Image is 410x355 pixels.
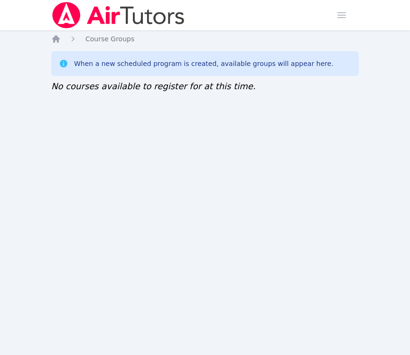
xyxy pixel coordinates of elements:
[51,2,186,28] img: Air Tutors
[51,81,256,91] span: No courses available to register for at this time.
[51,34,359,44] nav: Breadcrumb
[85,35,134,43] span: Course Groups
[85,34,134,44] a: Course Groups
[74,59,334,68] div: When a new scheduled program is created, available groups will appear here.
